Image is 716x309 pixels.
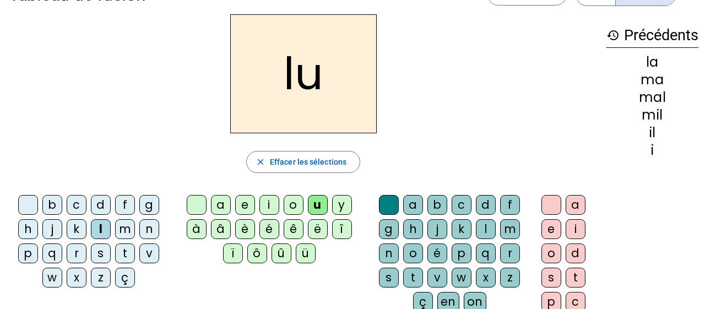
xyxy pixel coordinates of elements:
[427,219,447,239] div: j
[476,243,496,263] div: q
[452,195,471,215] div: c
[452,268,471,288] div: w
[91,219,111,239] div: l
[139,219,159,239] div: n
[606,56,698,69] div: la
[247,243,267,263] div: ô
[42,268,62,288] div: w
[235,219,255,239] div: è
[541,243,561,263] div: o
[606,29,620,42] mat-icon: history
[308,195,328,215] div: u
[67,195,86,215] div: c
[223,243,243,263] div: ï
[403,268,423,288] div: t
[235,195,255,215] div: e
[67,219,86,239] div: k
[500,219,520,239] div: m
[230,14,377,133] h2: lu
[256,157,265,167] mat-icon: close
[427,268,447,288] div: v
[270,155,346,169] span: Effacer les sélections
[91,268,111,288] div: z
[18,219,38,239] div: h
[500,195,520,215] div: f
[332,219,352,239] div: î
[259,195,279,215] div: i
[606,144,698,157] div: i
[42,195,62,215] div: b
[403,195,423,215] div: a
[566,243,585,263] div: d
[67,268,86,288] div: x
[272,243,291,263] div: û
[115,219,135,239] div: m
[259,219,279,239] div: é
[452,219,471,239] div: k
[403,219,423,239] div: h
[332,195,352,215] div: y
[427,243,447,263] div: é
[500,268,520,288] div: z
[296,243,316,263] div: ü
[211,195,231,215] div: a
[42,243,62,263] div: q
[115,268,135,288] div: ç
[284,195,303,215] div: o
[211,219,231,239] div: â
[18,243,38,263] div: p
[500,243,520,263] div: r
[91,243,111,263] div: s
[139,195,159,215] div: g
[566,219,585,239] div: i
[115,243,135,263] div: t
[452,243,471,263] div: p
[566,268,585,288] div: t
[606,73,698,86] div: ma
[606,126,698,139] div: il
[566,195,585,215] div: a
[379,268,399,288] div: s
[308,219,328,239] div: ë
[403,243,423,263] div: o
[91,195,111,215] div: d
[606,91,698,104] div: mal
[541,268,561,288] div: s
[541,219,561,239] div: e
[139,243,159,263] div: v
[606,23,698,48] h3: Précédents
[42,219,62,239] div: j
[476,268,496,288] div: x
[284,219,303,239] div: ê
[115,195,135,215] div: f
[379,243,399,263] div: n
[476,195,496,215] div: d
[606,109,698,122] div: mil
[427,195,447,215] div: b
[246,151,360,173] button: Effacer les sélections
[379,219,399,239] div: g
[187,219,207,239] div: à
[67,243,86,263] div: r
[476,219,496,239] div: l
